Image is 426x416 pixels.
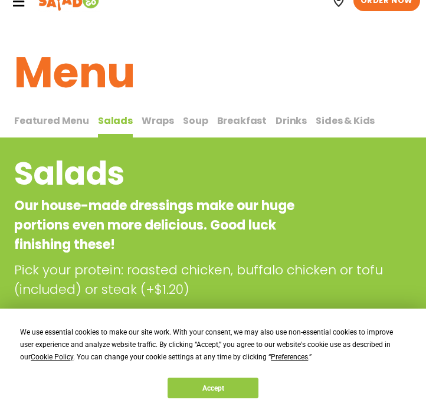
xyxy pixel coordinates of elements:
[20,326,405,363] div: We use essential cookies to make our site work. With your consent, we may also use non-essential ...
[14,114,89,127] span: Featured Menu
[14,150,317,198] h2: Salads
[276,114,307,127] span: Drinks
[142,114,174,127] span: Wraps
[183,114,208,127] span: Soup
[14,109,412,138] div: Tabbed content
[217,114,267,127] span: Breakfast
[271,353,308,361] span: Preferences
[31,353,73,361] span: Cookie Policy
[168,378,258,398] button: Accept
[14,41,412,104] h1: Menu
[98,114,133,127] span: Salads
[316,114,375,127] span: Sides & Kids
[14,260,412,299] p: Pick your protein: roasted chicken, buffalo chicken or tofu (included) or steak (+$1.20)
[14,196,317,254] p: Our house-made dressings make our huge portions even more delicious. Good luck finishing these!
